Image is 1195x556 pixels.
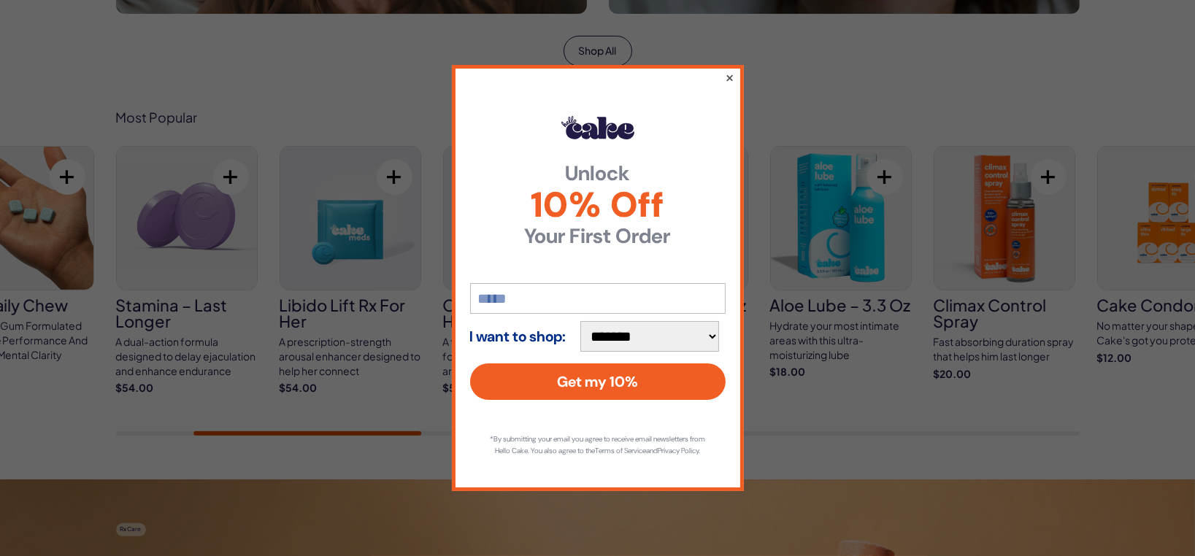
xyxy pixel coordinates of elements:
strong: Your First Order [470,226,726,247]
span: 10% Off [470,188,726,223]
p: *By submitting your email you agree to receive email newsletters from Hello Cake. You also agree ... [485,433,711,457]
button: × [724,69,734,86]
a: Terms of Service [595,446,646,455]
strong: Unlock [470,163,726,184]
button: Get my 10% [470,363,726,400]
img: Hello Cake [561,116,634,139]
a: Privacy Policy [658,446,699,455]
strong: I want to shop: [470,328,566,344]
